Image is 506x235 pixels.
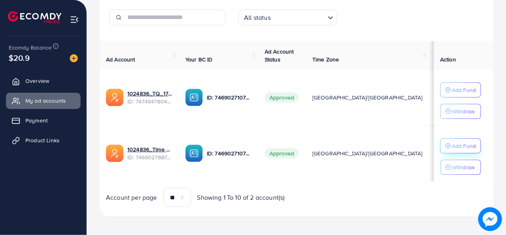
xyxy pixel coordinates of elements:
[25,117,48,124] span: Payment
[106,193,157,202] span: Account per page
[185,55,213,63] span: Your BC ID
[9,52,30,63] span: $20.9
[6,113,81,128] a: Payment
[197,193,285,202] span: Showing 1 To 10 of 2 account(s)
[70,54,78,62] img: image
[185,145,203,162] img: ic-ba-acc.ded83a64.svg
[312,55,339,63] span: Time Zone
[6,132,81,148] a: Product Links
[452,85,476,95] p: Add Fund
[25,77,49,85] span: Overview
[440,160,481,175] button: Withdraw
[440,138,481,153] button: Add Fund
[273,10,325,23] input: Search for option
[312,149,423,157] span: [GEOGRAPHIC_DATA]/[GEOGRAPHIC_DATA]
[265,48,294,63] span: Ad Account Status
[6,73,81,89] a: Overview
[242,12,272,23] span: All status
[106,55,135,63] span: Ad Account
[127,153,173,161] span: ID: 7469027887354789905
[185,89,203,106] img: ic-ba-acc.ded83a64.svg
[25,97,66,105] span: My ad accounts
[312,94,423,101] span: [GEOGRAPHIC_DATA]/[GEOGRAPHIC_DATA]
[106,89,123,106] img: ic-ads-acc.e4c84228.svg
[265,92,299,103] span: Approved
[127,97,173,105] span: ID: 7474947804864823297
[9,44,52,52] span: Ecomdy Balance
[127,145,173,153] a: 1024836_Time Quest ADM_1739018582569
[478,207,502,231] img: image
[8,11,62,23] img: logo
[106,145,123,162] img: ic-ads-acc.e4c84228.svg
[440,55,456,63] span: Action
[127,145,173,162] div: <span class='underline'>1024836_Time Quest ADM_1739018582569</span></br>7469027887354789905
[25,136,60,144] span: Product Links
[70,15,79,24] img: menu
[6,93,81,109] a: My ad accounts
[207,93,252,102] p: ID: 7469027107415490576
[238,10,337,25] div: Search for option
[127,90,173,106] div: <span class='underline'>1024836_TQ_1740396927755</span></br>7474947804864823297
[452,107,475,116] p: Withdraw
[265,148,299,159] span: Approved
[440,104,481,119] button: Withdraw
[127,90,173,97] a: 1024836_TQ_1740396927755
[207,149,252,158] p: ID: 7469027107415490576
[452,141,476,151] p: Add Fund
[440,82,481,97] button: Add Fund
[452,162,475,172] p: Withdraw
